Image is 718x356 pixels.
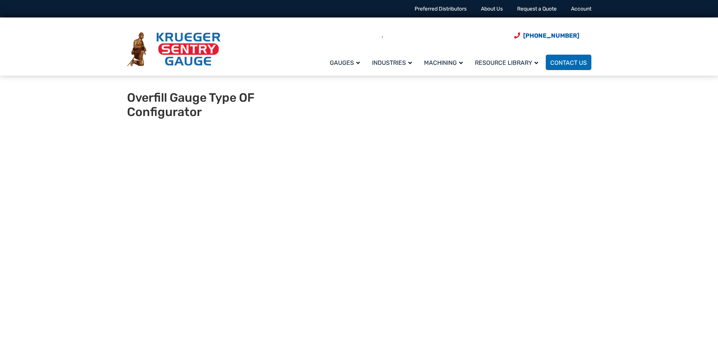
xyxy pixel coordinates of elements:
h1: Overfill Gauge Type OF Configurator [127,90,313,119]
span: Industries [372,59,412,66]
a: Contact Us [546,55,591,70]
a: Request a Quote [517,6,557,12]
a: Phone Number (920) 434-8860 [514,31,579,40]
img: Krueger Sentry Gauge [127,32,220,67]
span: Contact Us [550,59,587,66]
a: Resource Library [470,53,546,71]
a: Industries [367,53,419,71]
span: Resource Library [475,59,538,66]
span: Machining [424,59,463,66]
a: About Us [481,6,503,12]
a: Account [571,6,591,12]
span: [PHONE_NUMBER] [523,32,579,39]
a: Gauges [325,53,367,71]
span: Gauges [330,59,360,66]
a: Machining [419,53,470,71]
a: Preferred Distributors [415,6,467,12]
